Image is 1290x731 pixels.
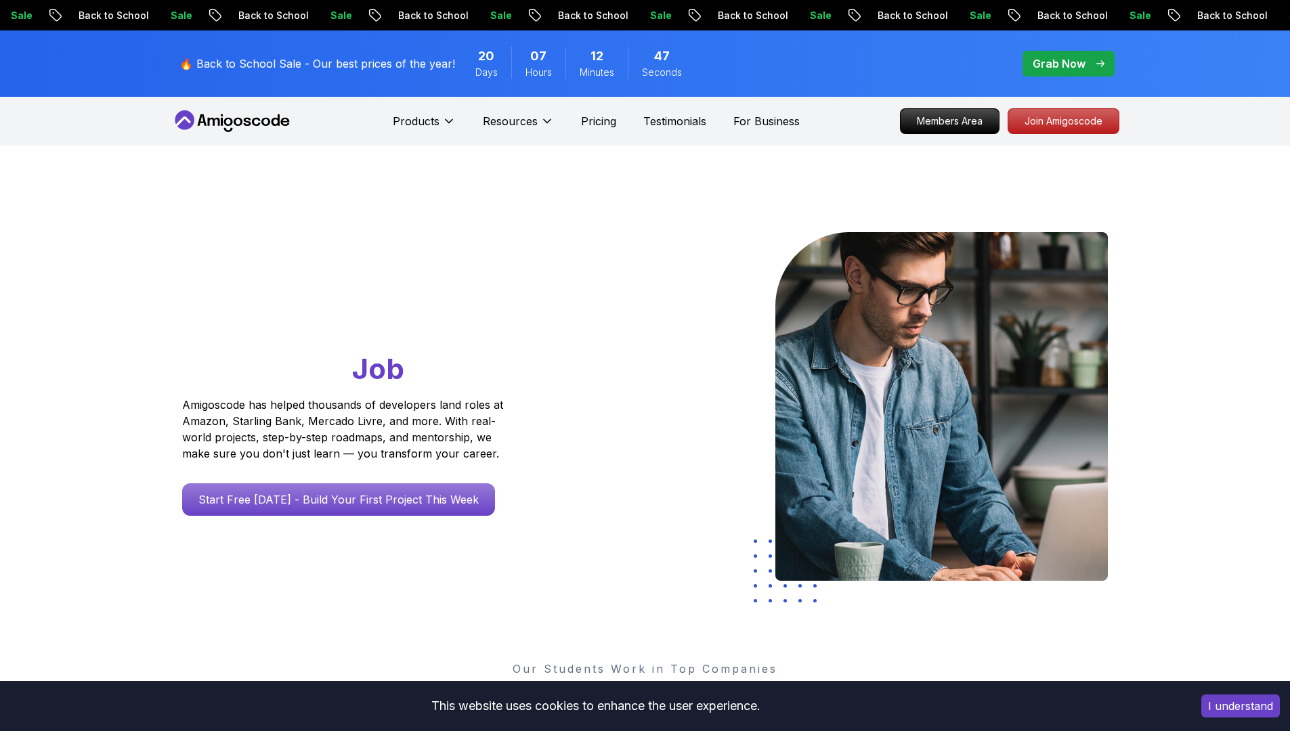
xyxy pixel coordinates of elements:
[352,351,404,386] span: Job
[478,47,494,66] span: 20 Days
[66,9,158,22] p: Back to School
[179,56,455,72] p: 🔥 Back to School Sale - Our best prices of the year!
[483,113,554,140] button: Resources
[1184,9,1276,22] p: Back to School
[1008,109,1119,133] p: Join Amigoscode
[483,113,538,129] p: Resources
[182,661,1109,677] p: Our Students Work in Top Companies
[590,47,603,66] span: 12 Minutes
[581,113,616,129] a: Pricing
[10,691,1181,721] div: This website uses cookies to enhance the user experience.
[1033,56,1085,72] p: Grab Now
[182,232,555,389] h1: Go From Learning to Hired: Master Java, Spring Boot & Cloud Skills That Get You the
[797,9,840,22] p: Sale
[1025,9,1117,22] p: Back to School
[705,9,797,22] p: Back to School
[477,9,521,22] p: Sale
[865,9,957,22] p: Back to School
[580,66,614,79] span: Minutes
[733,113,800,129] a: For Business
[775,232,1108,581] img: hero
[1008,108,1119,134] a: Join Amigoscode
[643,113,706,129] a: Testimonials
[318,9,361,22] p: Sale
[393,113,439,129] p: Products
[957,9,1000,22] p: Sale
[182,397,507,462] p: Amigoscode has helped thousands of developers land roles at Amazon, Starling Bank, Mercado Livre,...
[225,9,318,22] p: Back to School
[654,47,670,66] span: 47 Seconds
[901,109,999,133] p: Members Area
[530,47,546,66] span: 7 Hours
[475,66,498,79] span: Days
[158,9,201,22] p: Sale
[182,483,495,516] a: Start Free [DATE] - Build Your First Project This Week
[525,66,552,79] span: Hours
[545,9,637,22] p: Back to School
[385,9,477,22] p: Back to School
[1117,9,1160,22] p: Sale
[393,113,456,140] button: Products
[642,66,682,79] span: Seconds
[900,108,999,134] a: Members Area
[637,9,681,22] p: Sale
[1201,694,1280,717] button: Accept cookies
